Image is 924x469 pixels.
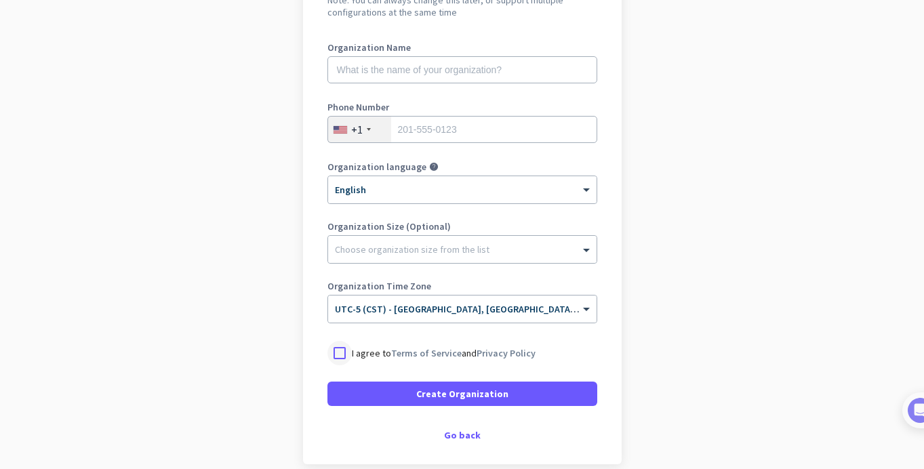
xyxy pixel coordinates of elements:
div: Go back [327,430,597,440]
label: Organization Name [327,43,597,52]
span: Create Organization [416,387,508,401]
a: Privacy Policy [477,347,536,359]
label: Organization Size (Optional) [327,222,597,231]
i: help [429,162,439,171]
div: +1 [351,123,363,136]
label: Organization Time Zone [327,281,597,291]
label: Organization language [327,162,426,171]
p: I agree to and [352,346,536,360]
input: What is the name of your organization? [327,56,597,83]
button: Create Organization [327,382,597,406]
input: 201-555-0123 [327,116,597,143]
a: Terms of Service [391,347,462,359]
label: Phone Number [327,102,597,112]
